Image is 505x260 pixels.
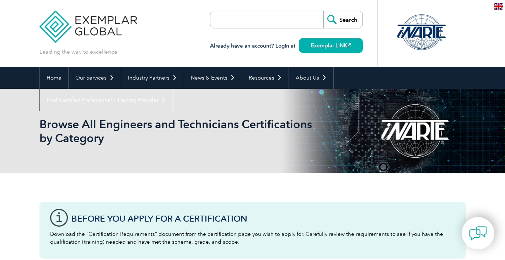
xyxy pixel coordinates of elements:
h1: Browse All Engineers and Technicians Certifications by Category [39,117,312,145]
p: Leading the way to excellence [39,48,117,56]
a: Exemplar LINK [299,38,363,53]
a: Our Services [69,67,121,89]
a: Home [40,67,68,89]
a: Find Certified Professional / Training Provider [40,89,173,111]
img: open_square.png [347,43,351,47]
a: News & Events [184,67,242,89]
h3: Before You Apply For a Certification [71,214,455,223]
input: Search [323,11,362,28]
h3: Already have an account? Login at [210,42,363,50]
a: About Us [289,67,333,89]
p: Download the “Certification Requirements” document from the certification page you wish to apply ... [50,230,455,246]
a: Industry Partners [121,67,184,89]
img: en [494,3,503,10]
a: Resources [242,67,289,89]
img: contact-chat.png [469,224,487,242]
